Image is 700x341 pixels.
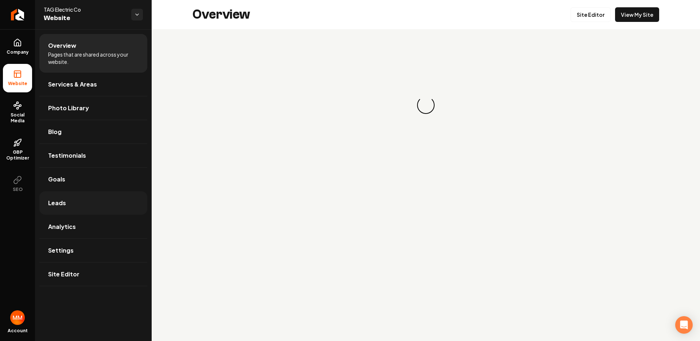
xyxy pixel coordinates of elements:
[3,133,32,167] a: GBP Optimizer
[39,120,147,143] a: Blog
[48,175,65,184] span: Goals
[414,93,437,116] div: Loading
[48,127,62,136] span: Blog
[3,95,32,130] a: Social Media
[48,199,66,207] span: Leads
[48,41,76,50] span: Overview
[615,7,659,22] a: View My Site
[39,263,147,286] a: Site Editor
[48,104,89,112] span: Photo Library
[8,328,28,334] span: Account
[48,80,97,89] span: Services & Areas
[39,96,147,120] a: Photo Library
[5,81,30,87] span: Website
[39,73,147,96] a: Services & Areas
[571,7,611,22] a: Site Editor
[48,151,86,160] span: Testimonials
[48,270,79,279] span: Site Editor
[192,7,250,22] h2: Overview
[39,144,147,167] a: Testimonials
[39,168,147,191] a: Goals
[3,32,32,61] a: Company
[44,13,125,23] span: Website
[10,310,25,325] img: Matthew Meyer
[675,316,693,334] div: Open Intercom Messenger
[48,246,74,255] span: Settings
[4,49,32,55] span: Company
[44,6,125,13] span: TAG Electric Co
[48,222,76,231] span: Analytics
[10,310,25,325] button: Open user button
[39,215,147,238] a: Analytics
[48,51,139,65] span: Pages that are shared across your website.
[10,187,26,192] span: SEO
[11,9,24,20] img: Rebolt Logo
[39,239,147,262] a: Settings
[3,170,32,198] button: SEO
[39,191,147,215] a: Leads
[3,112,32,124] span: Social Media
[3,149,32,161] span: GBP Optimizer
